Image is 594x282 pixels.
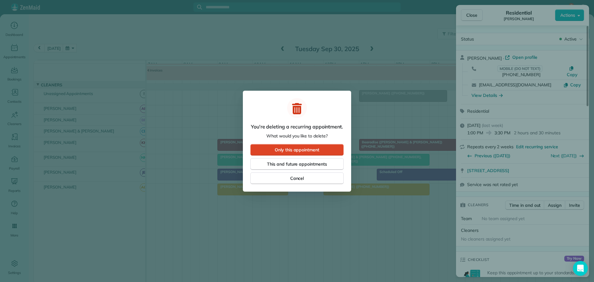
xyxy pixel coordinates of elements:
[266,133,328,139] span: What would you like to delete?
[275,147,319,153] span: Only this appointment
[250,172,344,184] button: Cancel
[290,175,304,181] span: Cancel
[267,161,327,167] span: This and future appointments
[251,123,343,130] span: You're deleting a recurring appointment.
[250,144,344,156] button: Only this appointment
[250,158,344,170] button: This and future appointments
